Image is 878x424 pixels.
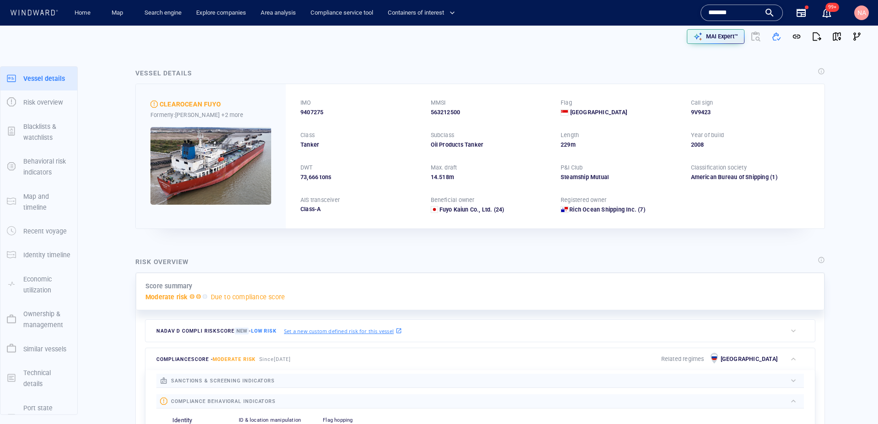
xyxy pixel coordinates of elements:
button: Get link [787,26,807,47]
button: Risk overview [0,90,77,114]
p: Max. draft [431,164,457,172]
p: Class [300,131,315,139]
p: Technical details [23,367,71,390]
p: Subclass [431,131,455,139]
button: Vessel details [0,67,77,90]
a: Similar vessels [0,344,77,353]
a: Fuyo Kaiun Co., Ltd. (24) [439,206,504,214]
span: (7) [637,206,645,214]
button: View on map [827,26,847,47]
span: Flag hopping [323,417,353,423]
div: 9V9423 [691,108,810,117]
p: Identity timeline [23,249,70,260]
div: 563212500 [431,108,550,117]
p: Due to compliance score [211,291,285,302]
a: Blacklists & watchlists [0,127,77,136]
span: Rich Ocean Shipping Inc. [569,206,637,213]
div: Tanker [300,141,420,149]
button: Containers of interest [384,5,463,21]
span: (24) [493,206,504,214]
button: Technical details [0,361,77,396]
p: Set a new custom defined risk for this vessel [284,327,394,335]
a: Ownership & management [0,315,77,323]
p: Vessel details [23,73,65,84]
a: Economic utilization [0,280,77,288]
a: Home [71,5,94,21]
a: Risk overview [0,98,77,106]
a: Map and timeline [0,197,77,206]
button: Economic utilization [0,267,77,302]
p: MAI Expert™ [706,32,738,41]
iframe: Chat [839,383,871,417]
p: Risk overview [23,97,63,108]
p: Year of build [691,131,724,139]
div: 2008 [691,141,810,149]
a: Map [108,5,130,21]
button: Similar vessels [0,337,77,361]
p: Map and timeline [23,191,71,213]
span: (1) [769,173,810,181]
button: Map [104,5,134,21]
span: New [235,328,249,334]
a: Identity timeline [0,250,77,259]
p: Classification society [691,164,747,172]
img: 5905c34a1f91144c72542247_0 [150,127,271,205]
span: Moderate risk [213,356,256,362]
p: Registered owner [561,196,606,204]
p: MMSI [431,99,446,107]
button: Explore companies [193,5,250,21]
p: Beneficial owner [431,196,475,204]
span: m [449,174,454,180]
button: Blacklists & watchlists [0,115,77,150]
span: m [571,141,576,148]
a: Set a new custom defined risk for this vessel [284,326,402,336]
a: Technical details [0,373,77,382]
span: sanctions & screening indicators [171,378,275,384]
a: Port state Control & Casualties [0,414,77,423]
p: Blacklists & watchlists [23,121,71,143]
span: 14 [431,174,437,180]
span: 99+ [825,3,839,12]
span: 518 [439,174,449,180]
p: Length [561,131,579,139]
p: Recent voyage [23,226,67,237]
span: NA [857,9,866,16]
a: Behavioral risk indicators [0,162,77,171]
p: Score summary [145,281,193,291]
div: Risk overview [135,256,189,267]
div: Moderate risk [150,101,158,108]
span: compliance behavioral indicators [171,398,276,404]
button: MAI Expert™ [687,29,744,44]
a: Search engine [141,5,185,21]
p: Flag [561,99,572,107]
a: Area analysis [257,5,300,21]
button: Visual Link Analysis [847,26,867,47]
span: compliance score - [156,356,256,362]
p: Behavioral risk indicators [23,156,71,178]
div: Notification center [821,7,832,18]
span: [GEOGRAPHIC_DATA] [570,108,627,117]
p: [GEOGRAPHIC_DATA] [721,355,777,363]
button: Export report [807,26,827,47]
span: 9407275 [300,108,323,117]
div: Steamship Mutual [561,173,680,181]
a: Recent voyage [0,227,77,235]
button: Compliance service tool [307,5,377,21]
p: Economic utilization [23,274,71,296]
p: Call sign [691,99,713,107]
span: . [437,174,439,180]
p: +2 more [221,110,243,120]
button: Ownership & management [0,302,77,337]
button: Identity timeline [0,243,77,267]
button: Behavioral risk indicators [0,149,77,185]
button: Add to vessel list [766,26,787,47]
span: ID & location manipulation [239,417,301,423]
span: Containers of interest [388,8,455,18]
p: Ownership & management [23,308,71,331]
button: Recent voyage [0,219,77,243]
span: Class-A [300,206,321,212]
div: Vessel details [135,68,192,79]
p: P&I Club [561,164,583,172]
div: Oil Products Tanker [431,141,550,149]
